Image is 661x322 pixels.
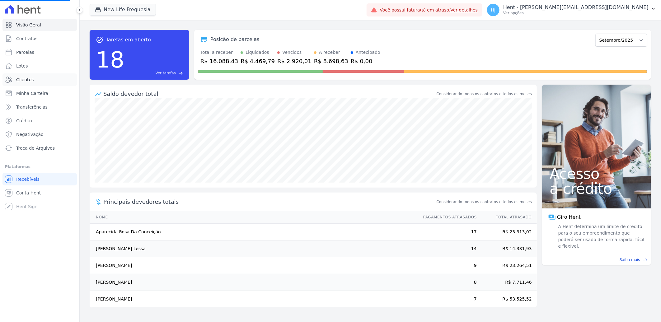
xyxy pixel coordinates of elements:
[2,73,77,86] a: Clientes
[200,49,238,56] div: Total a receber
[550,166,644,181] span: Acesso
[16,104,48,110] span: Transferências
[477,224,537,240] td: R$ 23.313,02
[557,213,581,221] span: Giro Hent
[503,4,649,11] p: Hent - [PERSON_NAME][EMAIL_ADDRESS][DOMAIN_NAME]
[417,224,477,240] td: 17
[2,187,77,199] a: Conta Hent
[103,90,435,98] div: Saldo devedor total
[90,4,156,16] button: New Life Freguesia
[16,90,48,96] span: Minha Carteira
[96,44,124,76] div: 18
[557,223,645,250] span: A Hent determina um limite de crédito para o seu empreendimento que poderá ser usado de forma ráp...
[16,131,44,138] span: Negativação
[477,291,537,308] td: R$ 53.525,52
[351,57,380,65] div: R$ 0,00
[246,49,269,56] div: Liquidados
[127,70,183,76] a: Ver tarefas east
[546,257,647,263] a: Saiba mais east
[90,291,417,308] td: [PERSON_NAME]
[477,274,537,291] td: R$ 7.711,46
[550,181,644,196] span: a crédito
[16,22,41,28] span: Visão Geral
[96,36,103,44] span: task_alt
[2,32,77,45] a: Contratos
[356,49,380,56] div: Antecipado
[417,240,477,257] td: 14
[5,163,74,170] div: Plataformas
[417,274,477,291] td: 8
[477,211,537,224] th: Total Atrasado
[437,199,532,205] span: Considerando todos os contratos e todos os meses
[437,91,532,97] div: Considerando todos os contratos e todos os meses
[16,63,28,69] span: Lotes
[2,46,77,58] a: Parcelas
[210,36,260,43] div: Posição de parcelas
[417,291,477,308] td: 7
[106,36,151,44] span: Tarefas em aberto
[319,49,340,56] div: A receber
[16,145,55,151] span: Troca de Arquivos
[2,114,77,127] a: Crédito
[2,173,77,185] a: Recebíveis
[2,19,77,31] a: Visão Geral
[417,257,477,274] td: 9
[90,274,417,291] td: [PERSON_NAME]
[451,7,478,12] a: Ver detalhes
[2,87,77,100] a: Minha Carteira
[156,70,176,76] span: Ver tarefas
[90,257,417,274] td: [PERSON_NAME]
[380,7,478,13] span: Você possui fatura(s) em atraso.
[90,211,417,224] th: Nome
[90,224,417,240] td: Aparecida Rosa Da Conceição
[178,71,183,76] span: east
[241,57,275,65] div: R$ 4.469,79
[2,142,77,154] a: Troca de Arquivos
[282,49,302,56] div: Vencidos
[482,1,661,19] button: Hj Hent - [PERSON_NAME][EMAIL_ADDRESS][DOMAIN_NAME] Ver opções
[2,60,77,72] a: Lotes
[491,8,495,12] span: Hj
[503,11,649,16] p: Ver opções
[477,240,537,257] td: R$ 14.331,93
[477,257,537,274] td: R$ 23.264,51
[16,190,41,196] span: Conta Hent
[103,198,435,206] span: Principais devedores totais
[2,101,77,113] a: Transferências
[277,57,312,65] div: R$ 2.920,01
[314,57,348,65] div: R$ 8.698,63
[16,49,34,55] span: Parcelas
[90,240,417,257] td: [PERSON_NAME] Lessa
[16,176,40,182] span: Recebíveis
[643,258,647,262] span: east
[2,128,77,141] a: Negativação
[620,257,640,263] span: Saiba mais
[16,77,34,83] span: Clientes
[417,211,477,224] th: Pagamentos Atrasados
[16,35,37,42] span: Contratos
[16,118,32,124] span: Crédito
[200,57,238,65] div: R$ 16.088,43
